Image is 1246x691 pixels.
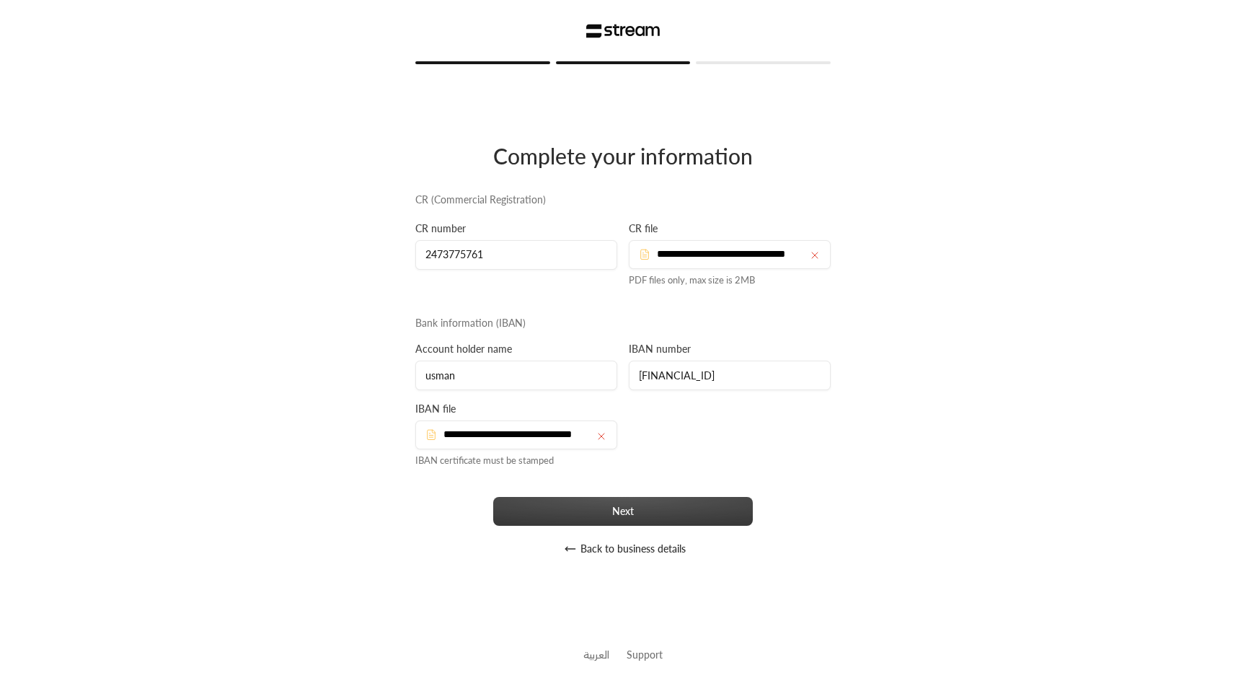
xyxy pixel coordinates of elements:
button: Back to business details [417,534,830,563]
label: CR file [629,221,658,236]
a: العربية [583,641,609,668]
label: IBAN file [415,402,456,416]
div: Bank information (IBAN) [410,316,836,330]
div: IBAN certificate must be stamped [415,454,617,468]
img: Stream Logo [586,24,660,38]
div: PDF files only, max size is 2MB [629,273,831,288]
label: CR number [415,221,466,236]
button: Support [627,641,663,668]
div: CR (Commercial Registration) [410,193,836,207]
button: Next [493,497,753,526]
div: Complete your information [415,142,831,170]
label: Account holder name [415,342,512,356]
label: IBAN number [629,342,691,356]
